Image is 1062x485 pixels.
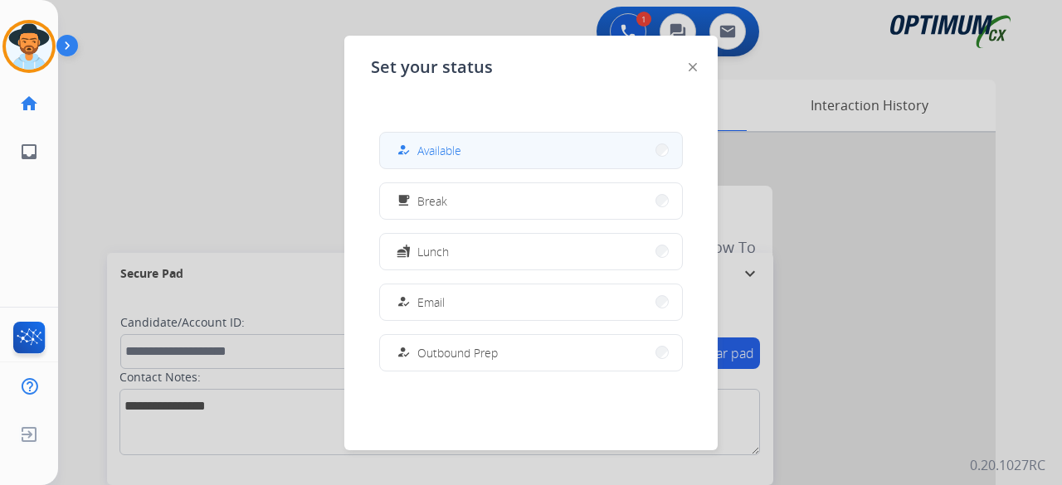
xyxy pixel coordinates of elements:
button: Lunch [380,234,682,269]
button: Email [380,284,682,320]
mat-icon: fastfood [397,245,411,259]
span: Set your status [371,56,493,79]
span: Lunch [417,243,449,260]
img: avatar [6,23,52,70]
mat-icon: free_breakfast [397,194,411,208]
mat-icon: home [19,94,39,114]
span: Email [417,293,445,311]
p: 0.20.1027RC [970,455,1045,475]
mat-icon: how_to_reg [397,346,411,360]
span: Available [417,142,461,159]
button: Break [380,183,682,219]
mat-icon: how_to_reg [397,143,411,158]
img: close-button [689,63,697,71]
button: Available [380,133,682,168]
button: Outbound Prep [380,335,682,371]
mat-icon: inbox [19,142,39,162]
span: Outbound Prep [417,344,498,361]
span: Break [417,192,447,210]
mat-icon: how_to_reg [397,295,411,309]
